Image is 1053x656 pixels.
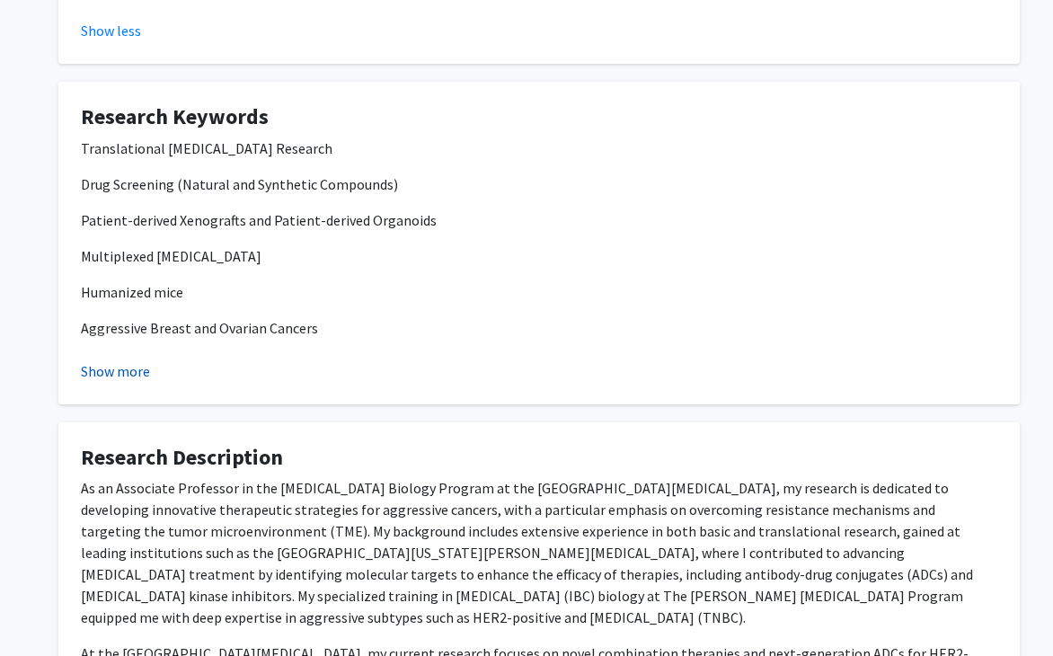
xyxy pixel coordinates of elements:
p: Translational [MEDICAL_DATA] Research [81,137,997,159]
p: Aggressive Breast and Ovarian Cancers [81,317,997,339]
button: Show less [81,20,141,41]
p: Drug Screening (Natural and Synthetic Compounds) [81,173,997,195]
h4: Research Description [81,445,997,471]
iframe: Chat [13,575,76,643]
button: Show more [81,360,150,382]
p: Multiplexed [MEDICAL_DATA] [81,245,997,267]
p: Humanized mice [81,281,997,303]
h4: Research Keywords [81,104,997,130]
p: Patient-derived Xenografts and Patient-derived Organoids [81,209,997,231]
p: As an Associate Professor in the [MEDICAL_DATA] Biology Program at the [GEOGRAPHIC_DATA][MEDICAL_... [81,477,997,628]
